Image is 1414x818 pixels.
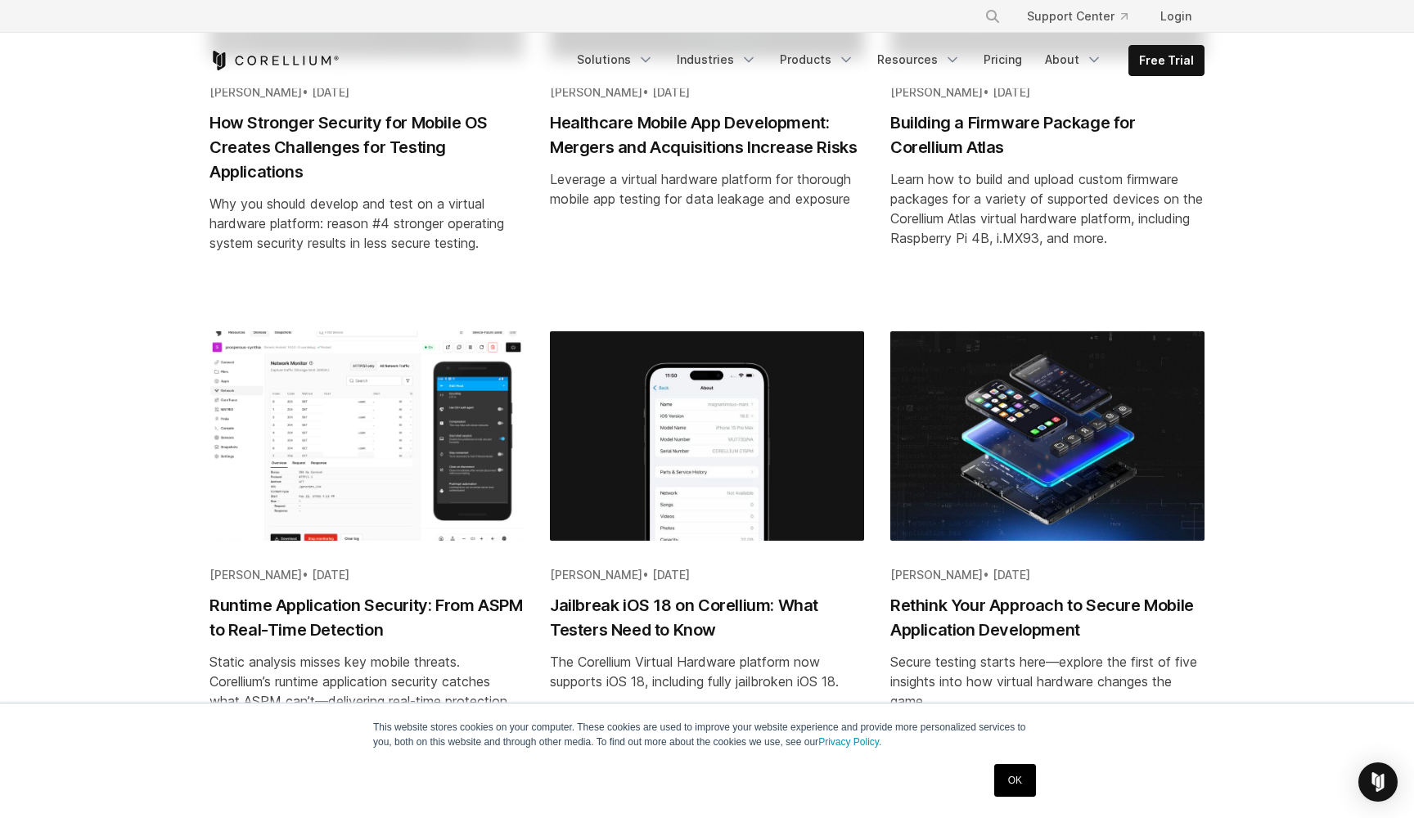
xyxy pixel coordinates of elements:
h2: How Stronger Security for Mobile OS Creates Challenges for Testing Applications [209,110,524,184]
span: [DATE] [652,568,690,582]
a: Pricing [974,45,1032,74]
span: [DATE] [993,85,1030,99]
a: Login [1147,2,1205,31]
div: Leverage a virtual hardware platform for thorough mobile app testing for data leakage and exposure [550,169,864,209]
div: Learn how to build and upload custom firmware packages for a variety of supported devices on the ... [890,169,1205,248]
h2: Healthcare Mobile App Development: Mergers and Acquisitions Increase Risks [550,110,864,160]
span: [PERSON_NAME] [890,85,983,99]
h2: Runtime Application Security: From ASPM to Real-Time Detection [209,593,524,642]
a: Free Trial [1129,46,1204,75]
a: Support Center [1014,2,1141,31]
span: [DATE] [993,568,1030,582]
a: OK [994,764,1036,797]
div: Static analysis misses key mobile threats. Corellium’s runtime application security catches what ... [209,652,524,711]
span: [DATE] [312,85,349,99]
h2: Building a Firmware Package for Corellium Atlas [890,110,1205,160]
div: • [550,567,864,583]
div: • [890,84,1205,101]
a: Solutions [567,45,664,74]
a: Products [770,45,864,74]
a: About [1035,45,1112,74]
div: The Corellium Virtual Hardware platform now supports iOS 18, including fully jailbroken iOS 18. [550,652,864,691]
a: Blog post summary: Rethink Your Approach to Secure Mobile Application Development [890,331,1205,763]
div: • [209,84,524,101]
h2: Jailbreak iOS 18 on Corellium: What Testers Need to Know [550,593,864,642]
a: Blog post summary: Jailbreak iOS 18 on Corellium: What Testers Need to Know [550,331,864,763]
button: Search [978,2,1007,31]
div: • [890,567,1205,583]
a: Industries [667,45,767,74]
span: [PERSON_NAME] [209,85,302,99]
span: [PERSON_NAME] [890,568,983,582]
h2: Rethink Your Approach to Secure Mobile Application Development [890,593,1205,642]
div: Navigation Menu [965,2,1205,31]
span: [PERSON_NAME] [209,568,302,582]
img: Jailbreak iOS 18 on Corellium: What Testers Need to Know [550,331,864,541]
a: Privacy Policy. [818,736,881,748]
span: [PERSON_NAME] [550,85,642,99]
div: Open Intercom Messenger [1358,762,1398,802]
div: • [209,567,524,583]
p: This website stores cookies on your computer. These cookies are used to improve your website expe... [373,720,1041,749]
a: Resources [867,45,970,74]
div: Why you should develop and test on a virtual hardware platform: reason #4 stronger operating syst... [209,194,524,253]
img: Rethink Your Approach to Secure Mobile Application Development [890,331,1205,541]
img: Runtime Application Security: From ASPM to Real-Time Detection [209,331,524,541]
a: Blog post summary: Runtime Application Security: From ASPM to Real-Time Detection [209,331,524,763]
div: • [550,84,864,101]
div: Navigation Menu [567,45,1205,76]
span: [PERSON_NAME] [550,568,642,582]
div: Secure testing starts here—explore the first of five insights into how virtual hardware changes t... [890,652,1205,711]
a: Corellium Home [209,51,340,70]
span: [DATE] [312,568,349,582]
span: [DATE] [652,85,690,99]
